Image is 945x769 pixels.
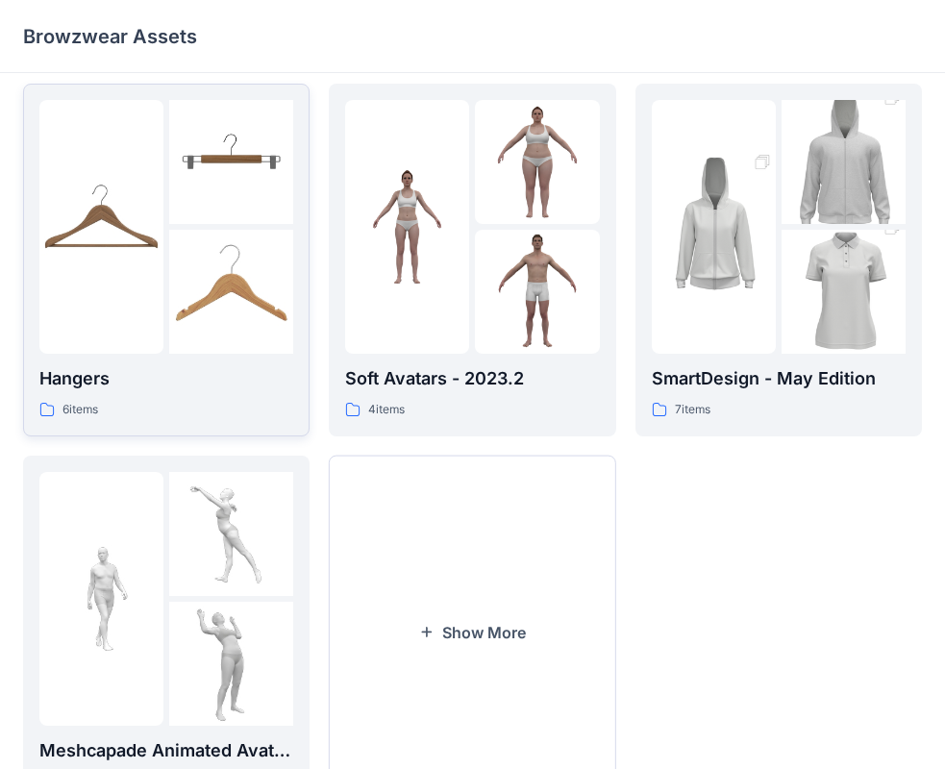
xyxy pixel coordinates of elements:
a: folder 1folder 2folder 3SmartDesign - May Edition7items [635,84,922,436]
p: 4 items [368,400,405,420]
img: folder 1 [39,536,163,660]
img: folder 2 [169,100,293,224]
img: folder 2 [475,100,599,224]
p: SmartDesign - May Edition [652,365,906,392]
img: folder 1 [652,134,776,320]
a: folder 1folder 2folder 3Soft Avatars - 2023.24items [329,84,615,436]
p: Soft Avatars - 2023.2 [345,365,599,392]
img: folder 3 [782,199,906,385]
p: Browzwear Assets [23,23,197,50]
p: Hangers [39,365,293,392]
img: folder 3 [475,230,599,354]
p: Meshcapade Animated Avatars [39,737,293,764]
a: folder 1folder 2folder 3Hangers6items [23,84,310,436]
img: folder 3 [169,602,293,726]
p: 6 items [62,400,98,420]
img: folder 2 [169,472,293,596]
p: 7 items [675,400,710,420]
img: folder 1 [39,164,163,288]
img: folder 3 [169,230,293,354]
img: folder 2 [782,69,906,256]
img: folder 1 [345,164,469,288]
